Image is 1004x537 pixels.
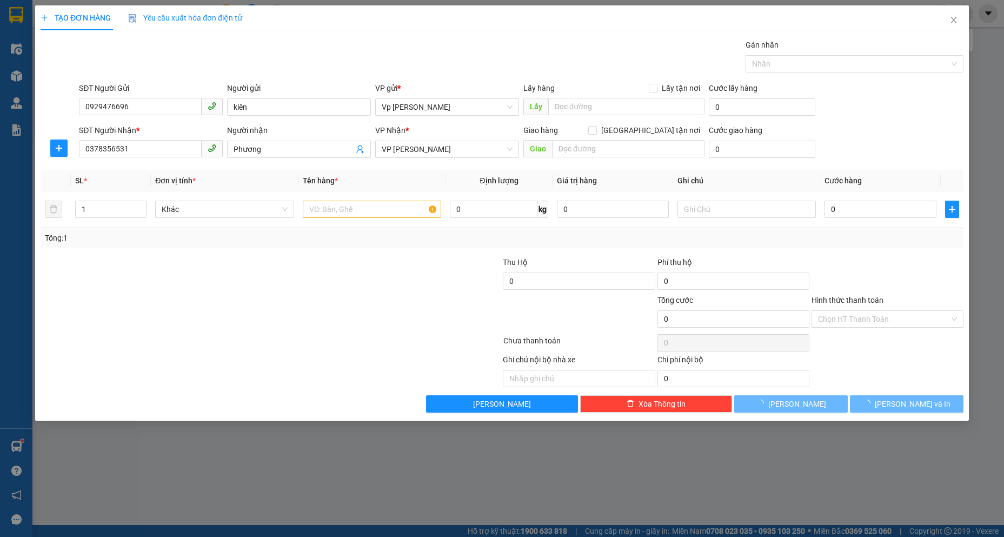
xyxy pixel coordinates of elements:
[639,398,686,410] span: Xóa Thông tin
[875,398,950,410] span: [PERSON_NAME] và In
[303,176,338,185] span: Tên hàng
[41,14,48,22] span: plus
[946,205,959,214] span: plus
[597,124,704,136] span: [GEOGRAPHIC_DATA] tận nơi
[627,400,634,408] span: delete
[382,141,513,157] span: VP Nguyễn Quốc Trị
[557,176,597,185] span: Giá trị hàng
[523,126,558,135] span: Giao hàng
[79,124,223,136] div: SĐT Người Nhận
[709,141,815,158] input: Cước giao hàng
[939,5,969,36] button: Close
[850,395,963,413] button: [PERSON_NAME] và In
[557,201,669,218] input: 0
[657,82,704,94] span: Lấy tận nơi
[580,395,732,413] button: deleteXóa Thông tin
[709,98,815,116] input: Cước lấy hàng
[45,232,388,244] div: Tổng: 1
[949,16,958,24] span: close
[945,201,959,218] button: plus
[734,395,848,413] button: [PERSON_NAME]
[746,41,779,49] label: Gán nhãn
[155,176,196,185] span: Đơn vị tính
[128,14,137,23] img: icon
[51,144,67,153] span: plus
[503,258,528,267] span: Thu Hộ
[426,395,578,413] button: [PERSON_NAME]
[863,400,875,407] span: loading
[503,370,655,387] input: Nhập ghi chú
[375,126,405,135] span: VP Nhận
[5,38,12,94] img: logo
[657,296,693,304] span: Tổng cước
[812,296,883,304] label: Hình thức thanh toán
[19,9,107,44] strong: CÔNG TY TNHH DỊCH VỤ DU LỊCH THỜI ĐẠI
[523,84,555,92] span: Lấy hàng
[16,47,110,85] span: Chuyển phát nhanh: [GEOGRAPHIC_DATA] - [GEOGRAPHIC_DATA]
[162,201,287,217] span: Khác
[503,354,655,370] div: Ghi chú nội bộ nhà xe
[208,144,216,153] span: phone
[382,99,513,115] span: Vp Lê Hoàn
[709,126,762,135] label: Cước giao hàng
[227,82,371,94] div: Người gửi
[673,170,820,191] th: Ghi chú
[50,140,68,157] button: plus
[75,176,84,185] span: SL
[303,201,441,218] input: VD: Bàn, Ghế
[677,201,816,218] input: Ghi Chú
[756,400,768,407] span: loading
[709,84,757,92] label: Cước lấy hàng
[657,354,809,370] div: Chi phí nội bộ
[825,176,862,185] span: Cước hàng
[523,140,552,157] span: Giao
[473,398,531,410] span: [PERSON_NAME]
[41,14,111,22] span: TẠO ĐƠN HÀNG
[523,98,548,115] span: Lấy
[375,82,519,94] div: VP gửi
[227,124,371,136] div: Người nhận
[548,98,704,115] input: Dọc đường
[502,335,656,354] div: Chưa thanh toán
[113,72,178,84] span: LH1410250127
[128,14,242,22] span: Yêu cầu xuất hóa đơn điện tử
[356,145,364,154] span: user-add
[79,82,223,94] div: SĐT Người Gửi
[552,140,704,157] input: Dọc đường
[45,201,62,218] button: delete
[768,398,826,410] span: [PERSON_NAME]
[657,256,809,273] div: Phí thu hộ
[208,102,216,110] span: phone
[480,176,518,185] span: Định lượng
[537,201,548,218] span: kg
